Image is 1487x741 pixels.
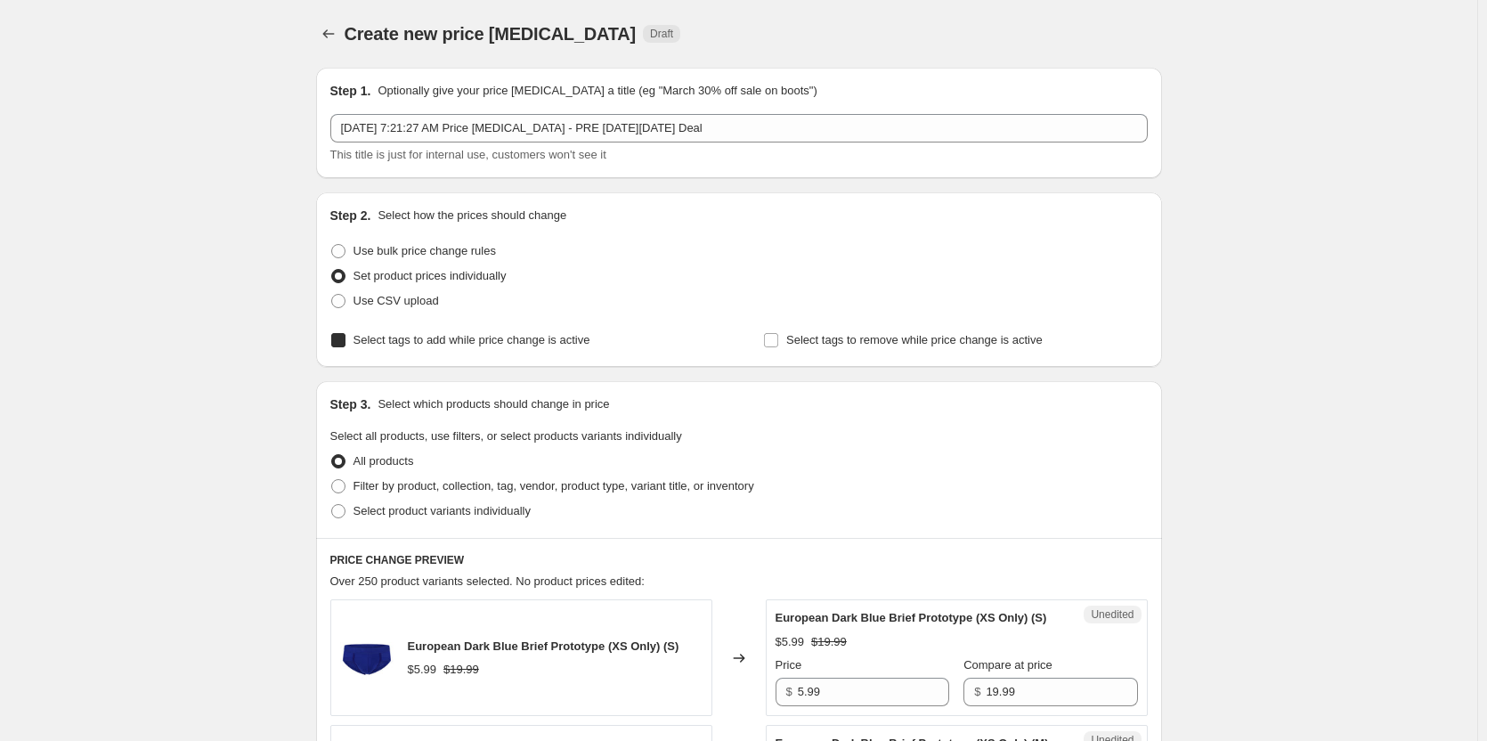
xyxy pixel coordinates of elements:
span: Set product prices individually [353,269,507,282]
h6: PRICE CHANGE PREVIEW [330,553,1148,567]
span: Select all products, use filters, or select products variants individually [330,429,682,443]
span: Compare at price [963,658,1052,672]
span: Use bulk price change rules [353,244,496,257]
button: Price change jobs [316,21,341,46]
span: $ [786,685,792,698]
img: 711841530921_barkblue_1_80x.jpg [340,631,394,685]
span: Unedited [1091,607,1134,622]
div: $5.99 [776,633,805,651]
span: Price [776,658,802,672]
strike: $19.99 [811,633,847,651]
span: This title is just for internal use, customers won't see it [330,148,606,161]
span: European Dark Blue Brief Prototype (XS Only) (S) [776,611,1047,624]
span: All products [353,454,414,468]
span: Use CSV upload [353,294,439,307]
p: Select how the prices should change [378,207,566,224]
span: Create new price [MEDICAL_DATA] [345,24,637,44]
span: Select product variants individually [353,504,531,517]
p: Optionally give your price [MEDICAL_DATA] a title (eg "March 30% off sale on boots") [378,82,817,100]
p: Select which products should change in price [378,395,609,413]
h2: Step 2. [330,207,371,224]
h2: Step 3. [330,395,371,413]
input: 30% off holiday sale [330,114,1148,142]
span: Draft [650,27,673,41]
span: Select tags to add while price change is active [353,333,590,346]
span: Select tags to remove while price change is active [786,333,1043,346]
span: Over 250 product variants selected. No product prices edited: [330,574,645,588]
span: Filter by product, collection, tag, vendor, product type, variant title, or inventory [353,479,754,493]
h2: Step 1. [330,82,371,100]
div: $5.99 [408,661,437,679]
span: $ [974,685,980,698]
span: European Dark Blue Brief Prototype (XS Only) (S) [408,639,679,653]
strike: $19.99 [443,661,479,679]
